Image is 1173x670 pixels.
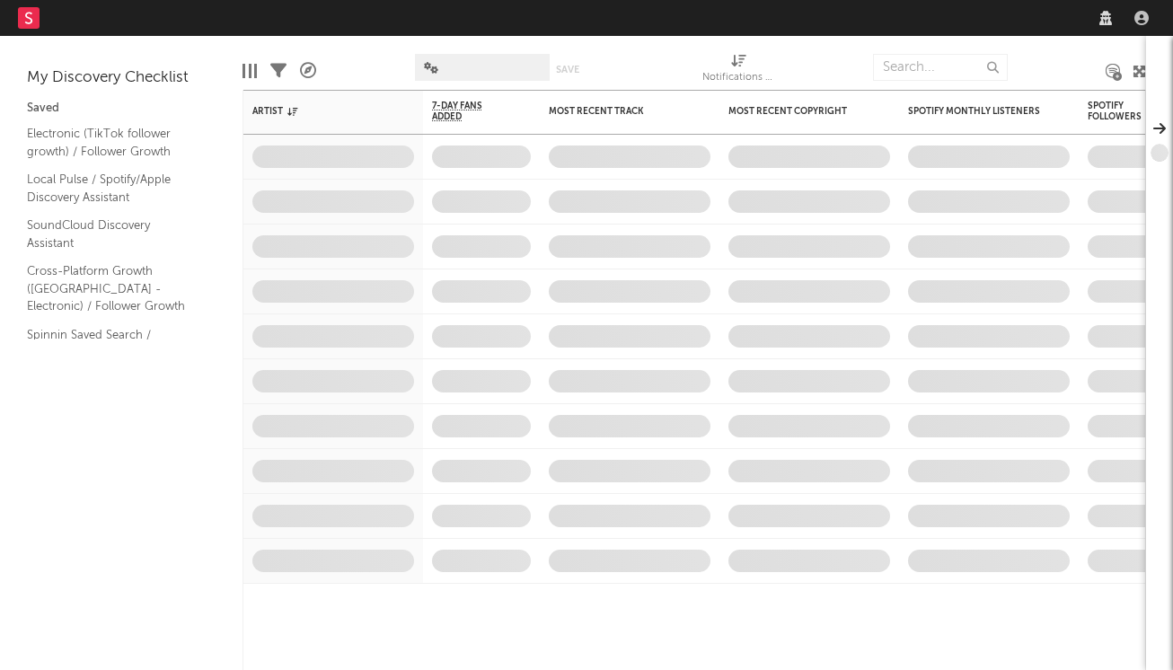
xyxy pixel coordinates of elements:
div: Saved [27,98,216,119]
a: SoundCloud Discovery Assistant [27,216,198,252]
a: Spinnin Saved Search / Luminate [27,325,198,362]
a: Local Pulse / Spotify/Apple Discovery Assistant [27,170,198,207]
a: Cross-Platform Growth ([GEOGRAPHIC_DATA] - Electronic) / Follower Growth [27,261,198,316]
div: My Discovery Checklist [27,67,216,89]
div: Filters [270,45,287,97]
div: Spotify Followers [1088,101,1151,122]
div: A&R Pipeline [300,45,316,97]
span: 7-Day Fans Added [432,101,504,122]
div: Most Recent Track [549,106,684,117]
div: Notifications (Artist) [702,67,774,89]
div: Artist [252,106,387,117]
div: Notifications (Artist) [702,45,774,97]
div: Spotify Monthly Listeners [908,106,1043,117]
div: Most Recent Copyright [728,106,863,117]
a: Electronic (TikTok follower growth) / Follower Growth [27,124,198,161]
div: Edit Columns [243,45,257,97]
button: Save [556,65,579,75]
input: Search... [873,54,1008,81]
